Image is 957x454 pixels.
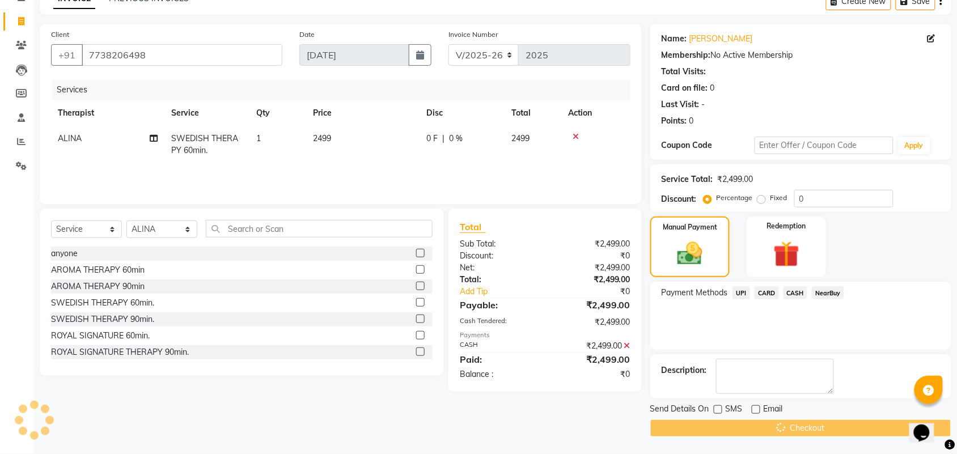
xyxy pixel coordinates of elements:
[442,133,444,145] span: |
[545,262,639,274] div: ₹2,499.00
[313,133,331,143] span: 2499
[561,286,639,298] div: ₹0
[426,133,438,145] span: 0 F
[256,133,261,143] span: 1
[545,353,639,366] div: ₹2,499.00
[51,248,78,260] div: anyone
[51,281,145,292] div: AROMA THERAPY 90min
[451,238,545,250] div: Sub Total:
[545,340,639,352] div: ₹2,499.00
[451,368,545,380] div: Balance :
[82,44,282,66] input: Search by Name/Mobile/Email/Code
[755,286,779,299] span: CARD
[718,173,753,185] div: ₹2,499.00
[732,286,750,299] span: UPI
[909,409,946,443] iframe: chat widget
[662,49,711,61] div: Membership:
[420,100,505,126] th: Disc
[51,297,154,309] div: SWEDISH THERAPY 60min.
[51,100,164,126] th: Therapist
[767,221,806,231] label: Redemption
[206,220,433,237] input: Search or Scan
[545,274,639,286] div: ₹2,499.00
[545,238,639,250] div: ₹2,499.00
[561,100,630,126] th: Action
[448,29,498,40] label: Invoice Number
[299,29,315,40] label: Date
[451,353,545,366] div: Paid:
[662,364,707,376] div: Description:
[51,29,69,40] label: Client
[451,250,545,262] div: Discount:
[52,79,639,100] div: Services
[710,82,715,94] div: 0
[451,316,545,328] div: Cash Tendered:
[460,330,630,340] div: Payments
[449,133,463,145] span: 0 %
[451,340,545,352] div: CASH
[662,193,697,205] div: Discount:
[765,238,808,270] img: _gift.svg
[663,222,717,232] label: Manual Payment
[51,313,154,325] div: SWEDISH THERAPY 90min.
[505,100,561,126] th: Total
[898,137,930,154] button: Apply
[662,66,706,78] div: Total Visits:
[662,173,713,185] div: Service Total:
[451,274,545,286] div: Total:
[670,239,710,268] img: _cash.svg
[784,286,808,299] span: CASH
[662,49,940,61] div: No Active Membership
[511,133,530,143] span: 2499
[689,115,694,127] div: 0
[770,193,787,203] label: Fixed
[451,286,561,298] a: Add Tip
[717,193,753,203] label: Percentage
[545,250,639,262] div: ₹0
[249,100,306,126] th: Qty
[662,82,708,94] div: Card on file:
[460,221,486,233] span: Total
[58,133,82,143] span: ALINA
[164,100,249,126] th: Service
[51,346,189,358] div: ROYAL SIGNATURE THERAPY 90min.
[689,33,753,45] a: [PERSON_NAME]
[755,137,894,154] input: Enter Offer / Coupon Code
[51,44,83,66] button: +91
[662,99,700,111] div: Last Visit:
[51,330,150,342] div: ROYAL SIGNATURE 60min.
[764,403,783,417] span: Email
[545,298,639,312] div: ₹2,499.00
[702,99,705,111] div: -
[662,115,687,127] div: Points:
[451,298,545,312] div: Payable:
[662,287,728,299] span: Payment Methods
[545,368,639,380] div: ₹0
[51,264,145,276] div: AROMA THERAPY 60min
[662,33,687,45] div: Name:
[812,286,844,299] span: NearBuy
[306,100,420,126] th: Price
[171,133,238,155] span: SWEDISH THERAPY 60min.
[662,139,755,151] div: Coupon Code
[726,403,743,417] span: SMS
[650,403,709,417] span: Send Details On
[451,262,545,274] div: Net:
[545,316,639,328] div: ₹2,499.00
